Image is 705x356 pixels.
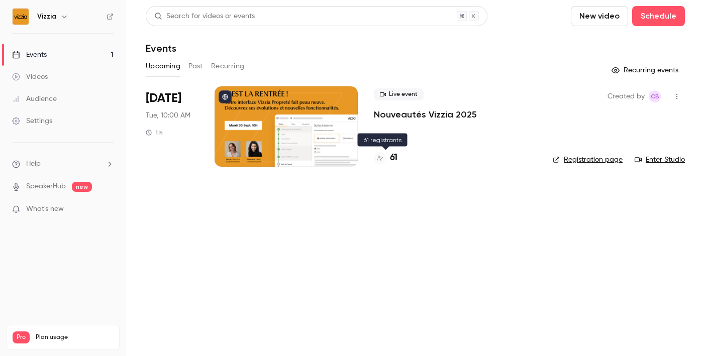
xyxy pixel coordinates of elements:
[374,88,424,100] span: Live event
[37,12,56,22] h6: Vizzia
[146,129,163,137] div: 1 h
[12,50,47,60] div: Events
[390,151,397,165] h4: 61
[608,90,645,102] span: Created by
[146,86,198,167] div: Sep 30 Tue, 10:00 AM (Europe/Paris)
[651,90,659,102] span: CB
[26,181,66,192] a: SpeakerHub
[26,159,41,169] span: Help
[12,94,57,104] div: Audience
[146,58,180,74] button: Upcoming
[649,90,661,102] span: Chloé Barre
[154,11,255,22] div: Search for videos or events
[26,204,64,214] span: What's new
[12,159,114,169] li: help-dropdown-opener
[188,58,203,74] button: Past
[553,155,623,165] a: Registration page
[571,6,628,26] button: New video
[211,58,245,74] button: Recurring
[146,110,190,121] span: Tue, 10:00 AM
[13,9,29,25] img: Vizzia
[146,42,176,54] h1: Events
[374,108,477,121] a: Nouveautés Vizzia 2025
[374,151,397,165] a: 61
[36,333,113,341] span: Plan usage
[146,90,181,106] span: [DATE]
[13,331,30,343] span: Pro
[635,155,685,165] a: Enter Studio
[72,182,92,192] span: new
[12,116,52,126] div: Settings
[12,72,48,82] div: Videos
[632,6,685,26] button: Schedule
[607,62,685,78] button: Recurring events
